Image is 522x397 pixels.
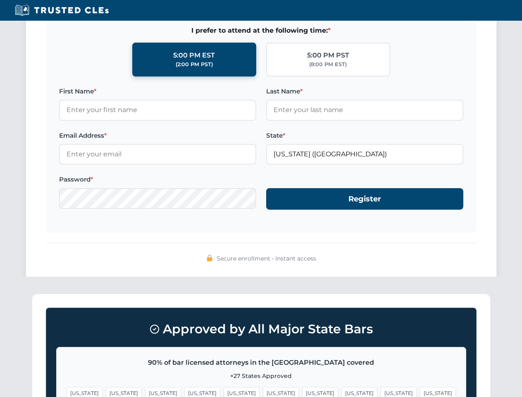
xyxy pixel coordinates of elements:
[59,175,256,184] label: Password
[266,144,463,165] input: California (CA)
[59,100,256,120] input: Enter your first name
[266,188,463,210] button: Register
[173,50,215,61] div: 5:00 PM EST
[59,144,256,165] input: Enter your email
[59,86,256,96] label: First Name
[67,357,456,368] p: 90% of bar licensed attorneys in the [GEOGRAPHIC_DATA] covered
[309,60,347,69] div: (8:00 PM EST)
[12,4,111,17] img: Trusted CLEs
[59,131,256,141] label: Email Address
[266,100,463,120] input: Enter your last name
[67,371,456,380] p: +27 States Approved
[176,60,213,69] div: (2:00 PM PST)
[206,255,213,261] img: 🔒
[307,50,349,61] div: 5:00 PM PST
[217,254,316,263] span: Secure enrollment • Instant access
[266,131,463,141] label: State
[59,25,463,36] span: I prefer to attend at the following time:
[266,86,463,96] label: Last Name
[56,318,466,340] h3: Approved by All Major State Bars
